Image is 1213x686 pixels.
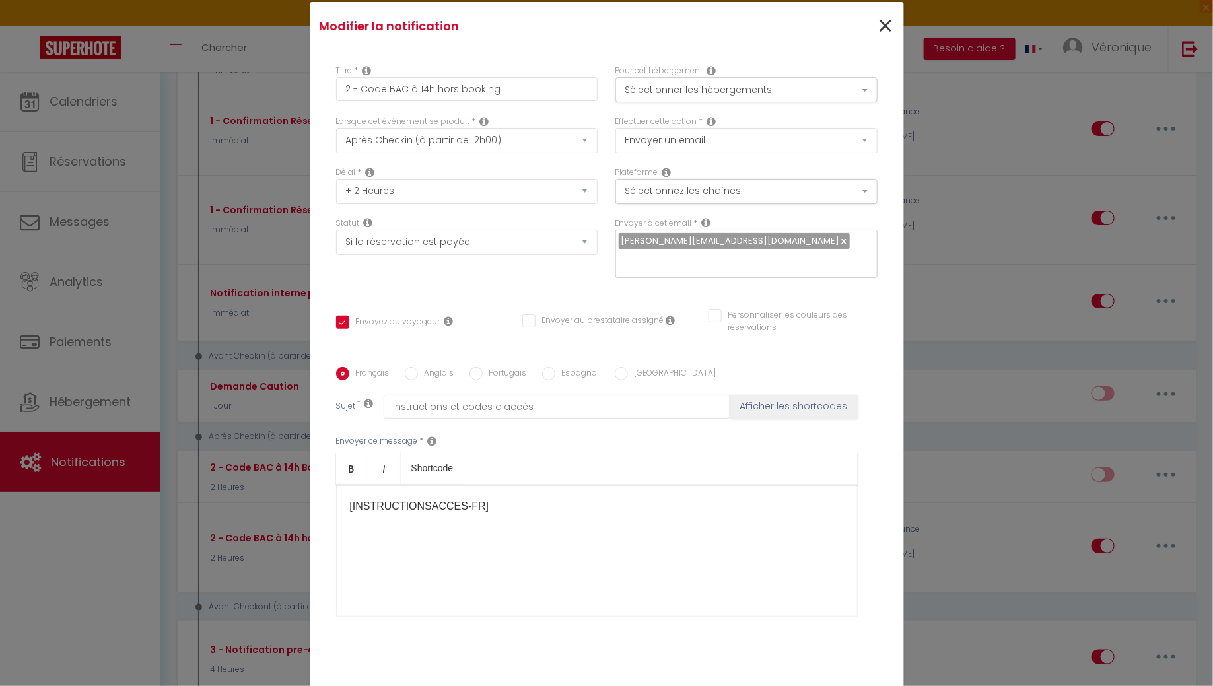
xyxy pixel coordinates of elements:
i: This Rental [707,65,716,76]
span: [PERSON_NAME][EMAIL_ADDRESS][DOMAIN_NAME] [621,234,840,247]
i: Action Time [366,167,375,178]
label: Anglais [418,367,454,382]
label: Statut [336,217,360,230]
label: Envoyer à cet email [615,217,692,230]
a: Italic [368,452,401,484]
a: Shortcode [401,452,464,484]
button: Sélectionnez les chaînes [615,179,878,204]
i: Subject [364,398,374,409]
label: Envoyez au voyageur [349,316,440,330]
label: Français [349,367,390,382]
i: Envoyer au voyageur [444,316,454,326]
label: Effectuer cette action [615,116,697,128]
i: Title [363,65,372,76]
label: Délai [336,166,356,179]
label: Titre [336,65,353,77]
a: Bold [336,452,368,484]
label: [GEOGRAPHIC_DATA] [628,367,716,382]
label: Envoyer ce message [336,435,418,448]
button: Close [877,13,893,41]
h4: Modifier la notification [320,17,697,36]
button: Afficher les shortcodes [730,395,858,419]
label: Sujet [336,400,356,414]
button: Sélectionner les hébergements [615,77,878,102]
label: Pour cet hébergement [615,65,703,77]
span: × [877,7,893,46]
i: Message [428,436,437,446]
label: Plateforme [615,166,658,179]
i: Recipient [702,217,711,228]
i: Action Channel [662,167,672,178]
i: Action Type [707,116,716,127]
p: [INSTRUCTIONSACCES-FR]​​ [350,498,844,514]
label: Lorsque cet événement se produit [336,116,470,128]
i: Envoyer au prestataire si il est assigné [666,315,676,326]
label: Portugais [483,367,527,382]
label: Espagnol [555,367,600,382]
i: Event Occur [480,116,489,127]
i: Booking status [364,217,373,228]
